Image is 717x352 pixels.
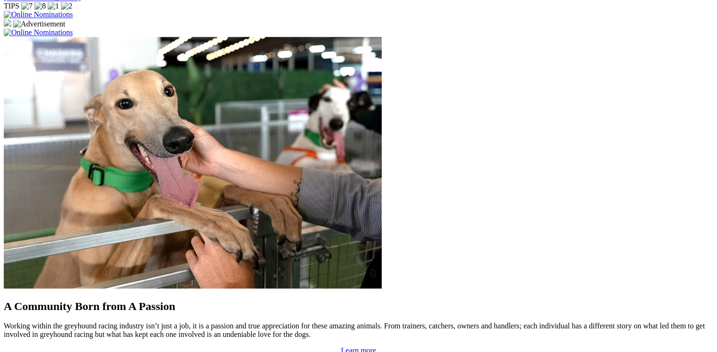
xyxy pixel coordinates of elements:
img: 8 [34,2,46,10]
img: 7 [21,2,33,10]
img: Advertisement [13,20,65,28]
span: TIPS [4,2,19,10]
img: Online Nominations [4,10,73,19]
img: 1 [48,2,59,10]
img: Online Nominations [4,28,73,37]
img: 2 [61,2,72,10]
img: 15187_Greyhounds_GreysPlayCentral_Resize_SA_WebsiteBanner_300x115_2025.jpg [4,19,11,26]
p: Working within the greyhound racing industry isn’t just a job, it is a passion and true appreciat... [4,321,713,338]
img: Westy_Cropped.jpg [4,37,382,288]
h2: A Community Born from A Passion [4,300,713,312]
